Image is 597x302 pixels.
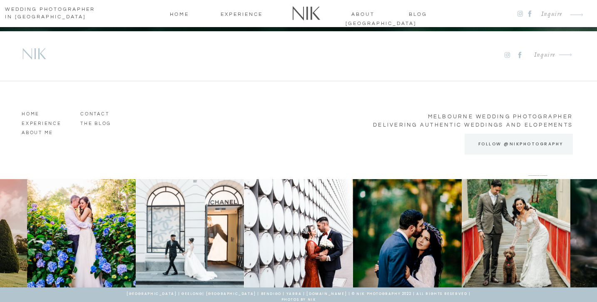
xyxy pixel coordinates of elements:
a: Experience [22,119,69,126]
a: follow @nikphotography [478,140,564,148]
a: about [GEOGRAPHIC_DATA] [346,10,380,17]
a: home [163,10,196,17]
a: CONTACT [80,109,128,117]
h3: [GEOGRAPHIC_DATA] | Geelong| [GEOGRAPHIC_DATA] | Bendigo | Yarra | [DOMAIN_NAME] | © NIK PHOTOGRA... [119,291,478,299]
div: Our website has been reviewed and approved by [DOMAIN_NAME] - [528,175,550,179]
a: wedding photographerin [GEOGRAPHIC_DATA] [5,6,103,22]
a: ABOUT me [22,128,69,135]
h1: wedding photographer in [GEOGRAPHIC_DATA] [5,6,103,22]
a: Experience [217,10,266,17]
a: Inquire [535,9,562,20]
a: Nik [22,46,128,65]
p: Melbourne Wedding Photographer Delivering Authentic Weddings and Elopements [351,113,573,132]
a: blog [401,10,435,17]
a: Inquire [527,50,555,61]
a: Victoria Photographer Listings [542,175,547,176]
a: The BLOG [80,119,128,126]
a: Nik [287,3,325,24]
a: HOME [22,109,69,117]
